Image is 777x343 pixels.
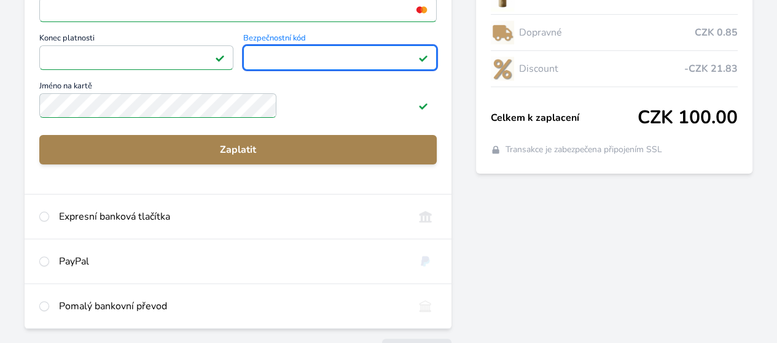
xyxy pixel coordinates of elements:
[519,25,695,40] span: Dopravné
[414,209,437,224] img: onlineBanking_CZ.svg
[506,144,662,156] span: Transakce je zabezpečena připojením SSL
[59,299,404,314] div: Pomalý bankovní převod
[215,53,225,63] img: Platné pole
[414,254,437,269] img: paypal.svg
[414,299,437,314] img: bankTransfer_IBAN.svg
[519,61,684,76] span: Discount
[684,61,738,76] span: -CZK 21.83
[491,110,638,125] span: Celkem k zaplacení
[491,53,514,84] img: discount-lo.png
[45,49,228,66] iframe: Iframe pro datum vypršení platnosti
[249,49,432,66] iframe: Iframe pro bezpečnostní kód
[418,53,428,63] img: Platné pole
[59,209,404,224] div: Expresní banková tlačítka
[45,1,431,18] iframe: Iframe pro číslo karty
[39,34,233,45] span: Konec platnosti
[638,107,738,129] span: CZK 100.00
[243,34,437,45] span: Bezpečnostní kód
[59,254,404,269] div: PayPal
[39,93,276,118] input: Jméno na kartěPlatné pole
[695,25,738,40] span: CZK 0.85
[49,142,427,157] span: Zaplatit
[418,101,428,110] img: Platné pole
[39,82,437,93] span: Jméno na kartě
[413,4,430,15] img: mc
[39,135,437,164] button: Zaplatit
[491,17,514,48] img: delivery-lo.png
